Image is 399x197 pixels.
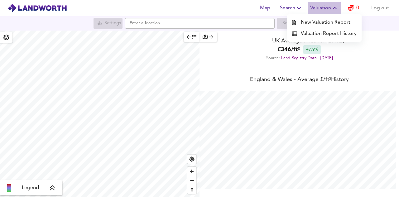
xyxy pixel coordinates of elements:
[125,18,275,29] input: Enter a location...
[281,56,333,60] a: Land Registry Data - [DATE]
[7,3,67,13] img: logo
[187,167,196,176] button: Zoom in
[22,184,39,192] span: Legend
[303,45,321,54] div: +7.9%
[199,54,399,62] div: Source:
[310,4,339,12] span: Valuation
[287,17,362,28] a: New Valuation Report
[199,76,399,84] div: England & Wales - Average £/ ft² History
[369,2,392,14] button: Log out
[187,185,196,194] button: Reset bearing to north
[187,176,196,185] button: Zoom out
[280,4,303,12] span: Search
[277,46,300,54] b: £ 346 / ft²
[287,28,362,39] a: Valuation Report History
[257,4,272,12] span: Map
[308,2,341,14] button: Valuation
[348,4,359,12] a: 0
[277,18,305,29] div: Search for a location first or explore the map
[187,155,196,164] button: Find my location
[94,18,123,29] div: Search for a location first or explore the map
[255,2,275,14] button: Map
[371,4,389,12] span: Log out
[344,2,363,14] button: 0
[277,2,305,14] button: Search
